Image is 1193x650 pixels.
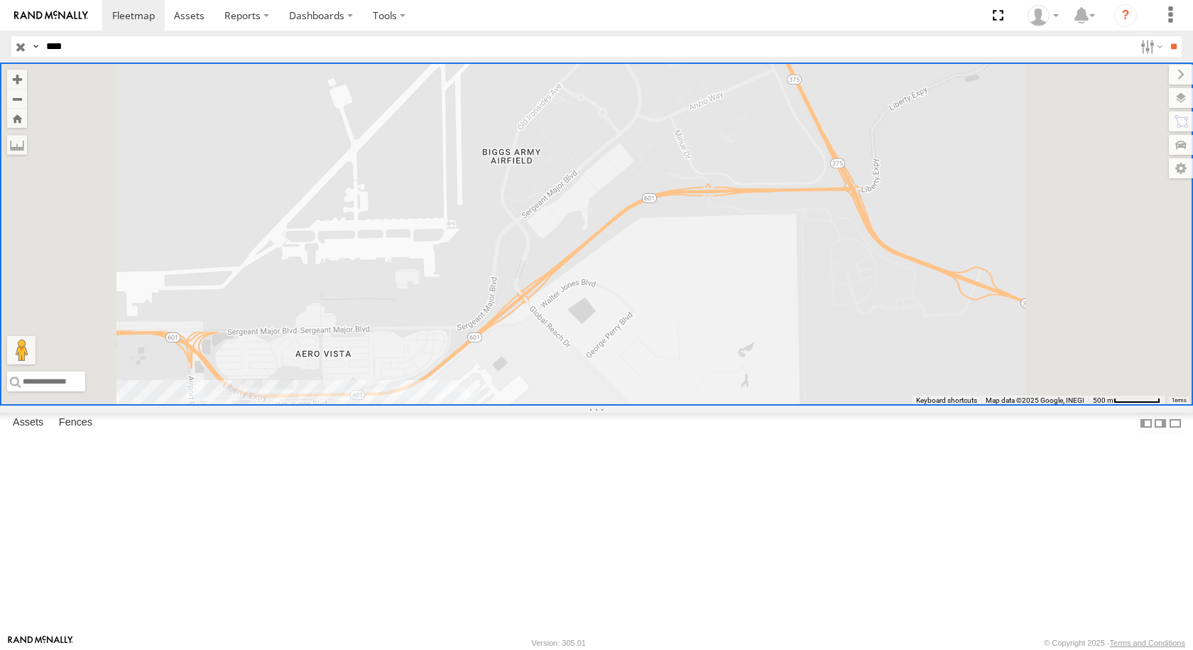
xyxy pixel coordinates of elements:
span: Map data ©2025 Google, INEGI [986,396,1084,404]
label: Search Query [30,36,41,57]
button: Zoom Home [7,109,27,128]
label: Map Settings [1169,158,1193,178]
a: Terms and Conditions [1110,639,1185,647]
label: Hide Summary Table [1168,413,1182,433]
label: Dock Summary Table to the Left [1139,413,1153,433]
button: Drag Pegman onto the map to open Street View [7,336,36,364]
a: Terms [1172,398,1187,403]
label: Assets [6,413,50,433]
i: ? [1114,4,1137,27]
button: Map Scale: 500 m per 62 pixels [1089,396,1165,406]
button: Zoom in [7,70,27,89]
button: Zoom out [7,89,27,109]
img: rand-logo.svg [14,11,88,21]
label: Search Filter Options [1135,36,1165,57]
label: Fences [52,413,99,433]
span: 500 m [1093,396,1113,404]
button: Keyboard shortcuts [916,396,977,406]
div: MANUEL HERNANDEZ [1023,5,1064,26]
label: Dock Summary Table to the Right [1153,413,1167,433]
label: Measure [7,135,27,155]
div: Version: 305.01 [532,639,586,647]
div: © Copyright 2025 - [1044,639,1185,647]
a: Visit our Website [8,636,73,650]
